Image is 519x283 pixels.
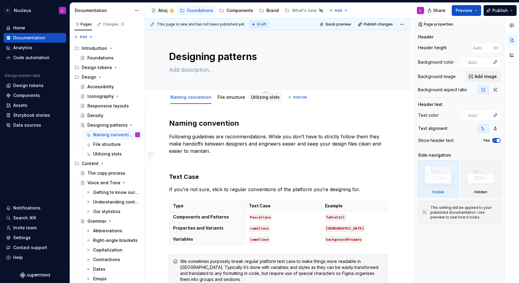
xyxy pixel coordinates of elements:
[93,276,107,282] div: Emojis
[13,55,50,61] div: Code automation
[282,6,326,15] a: What's new
[418,125,447,131] div: Text alignment
[72,63,142,72] div: Design tokens
[82,74,96,80] div: Design
[292,8,317,14] div: What's new
[93,141,121,147] div: File structure
[4,253,66,262] button: Help
[83,264,142,274] a: Dates
[72,33,95,41] button: Add
[325,22,351,27] span: Quick preview
[430,205,497,220] div: This setting will be applied to your published documentation. Use preview to see how it looks.
[83,236,142,245] a: Right-angle brackets
[4,91,66,100] a: Components
[432,190,444,194] div: Visible
[13,45,32,51] div: Analytics
[82,161,99,167] div: Content
[13,225,37,231] div: Invite team
[83,207,142,216] a: Our stylistics
[483,138,490,143] label: Yes
[120,22,125,27] span: 3
[93,247,123,253] div: Capitalization
[4,101,66,110] a: Assets
[325,214,346,221] code: TableCell
[471,42,494,53] input: Auto
[83,188,142,197] a: Getting to know our voice
[475,74,497,80] span: Add image
[87,218,106,224] div: Grammar
[4,213,66,223] button: Search ⌘K
[13,122,41,128] div: Data sources
[78,53,142,63] a: Foundations
[72,44,142,53] div: Introduction
[327,6,350,15] button: Add
[325,225,365,232] code: [DEMOGRAPHIC_DATA]
[82,45,107,51] div: Introduction
[170,95,211,100] a: Naming convention
[173,214,229,219] strong: Components and Patterns
[93,209,120,215] div: Our stylistics
[83,197,142,207] a: Understanding context
[187,8,213,14] div: Foundations
[78,92,142,101] a: Iconography
[93,189,139,195] div: Getting to know our voice
[173,236,241,242] p: Variables
[1,4,68,17] button: PNucleusL
[418,137,454,143] div: Show header text
[87,180,120,186] div: Voice and Tone
[418,74,456,80] div: Background image
[249,225,270,232] code: camelCase
[169,186,387,193] p: If you’re not sure, stick to regular conventions of the platform you’re designing for.
[78,120,142,130] a: Designing patterns
[78,178,142,188] a: Voice and Tone
[13,215,36,221] div: Search ⌘K
[4,203,66,213] button: Notifications
[226,8,253,14] div: Components
[364,22,393,27] span: Publish changes
[424,5,449,16] button: Share
[4,23,66,33] a: Home
[13,205,41,211] div: Notifications
[20,272,50,278] svg: Supernova Logo
[75,8,132,14] div: Documentation
[93,257,120,263] div: Contractions
[78,101,142,111] a: Responsive layouts
[168,50,386,64] textarea: Designing patterns
[266,8,279,14] div: Brand
[180,258,383,282] div: We sometimes purposely break regular platform text case to make things more readable in [GEOGRAPH...
[4,223,66,233] a: Invite team
[137,132,138,138] div: L
[74,22,92,27] div: Pages
[4,43,66,53] a: Analytics
[83,255,142,264] a: Contractions
[93,151,122,157] div: Utilizing slots
[4,53,66,62] a: Code automation
[78,216,142,226] a: Grammar
[78,111,142,120] a: Density
[4,110,66,120] a: Storybook stories
[249,236,270,243] code: camelCase
[93,199,139,205] div: Understanding context
[249,214,272,221] code: PascalCase
[418,45,447,51] div: Header height
[215,91,247,103] div: File structure
[14,8,31,14] div: Nucleus
[87,93,114,99] div: Iconography
[4,81,66,90] a: Design tokens
[484,5,517,16] button: Publish
[249,203,317,209] p: Text Case
[257,6,281,15] a: Brand
[62,8,63,13] div: L
[87,103,129,109] div: Responsive layouts
[4,33,66,43] a: Documentation
[13,254,23,260] div: Help
[83,149,142,159] a: Utilizing slots
[433,8,445,14] span: Share
[474,190,487,194] div: Hidden
[168,91,214,103] div: Naming convention
[325,203,393,209] p: Example
[418,101,442,107] div: Header text
[72,159,142,168] div: Content
[13,112,50,118] div: Storybook stories
[418,112,439,118] div: Text color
